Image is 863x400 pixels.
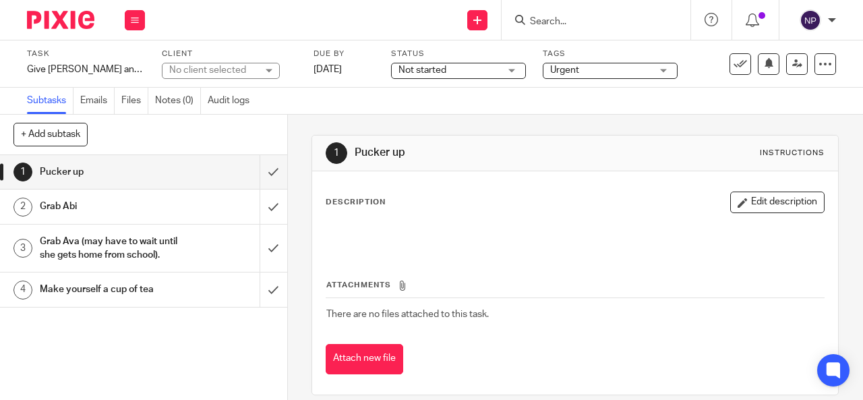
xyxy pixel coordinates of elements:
[40,196,177,217] h1: Grab Abi
[27,63,145,76] div: Give Abi and Ava a kiss from Mummy Babs
[760,148,825,159] div: Instructions
[13,163,32,181] div: 1
[40,162,177,182] h1: Pucker up
[391,49,526,59] label: Status
[40,231,177,266] h1: Grab Ava (may have to wait until she gets home from school).
[13,281,32,299] div: 4
[326,197,386,208] p: Description
[529,16,650,28] input: Search
[326,310,489,319] span: There are no files attached to this task.
[326,142,347,164] div: 1
[40,279,177,299] h1: Make yourself a cup of tea
[27,11,94,29] img: Pixie
[314,49,374,59] label: Due by
[27,49,145,59] label: Task
[800,9,821,31] img: svg%3E
[326,344,403,374] button: Attach new file
[398,65,446,75] span: Not started
[314,65,342,74] span: [DATE]
[155,88,201,114] a: Notes (0)
[13,239,32,258] div: 3
[543,49,678,59] label: Tags
[27,88,73,114] a: Subtasks
[13,123,88,146] button: + Add subtask
[162,49,297,59] label: Client
[27,63,145,76] div: Give [PERSON_NAME] and [PERSON_NAME] a kiss from Mummy Babs
[169,63,257,77] div: No client selected
[208,88,256,114] a: Audit logs
[326,281,391,289] span: Attachments
[550,65,579,75] span: Urgent
[730,192,825,213] button: Edit description
[13,198,32,217] div: 2
[80,88,115,114] a: Emails
[121,88,148,114] a: Files
[355,146,604,160] h1: Pucker up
